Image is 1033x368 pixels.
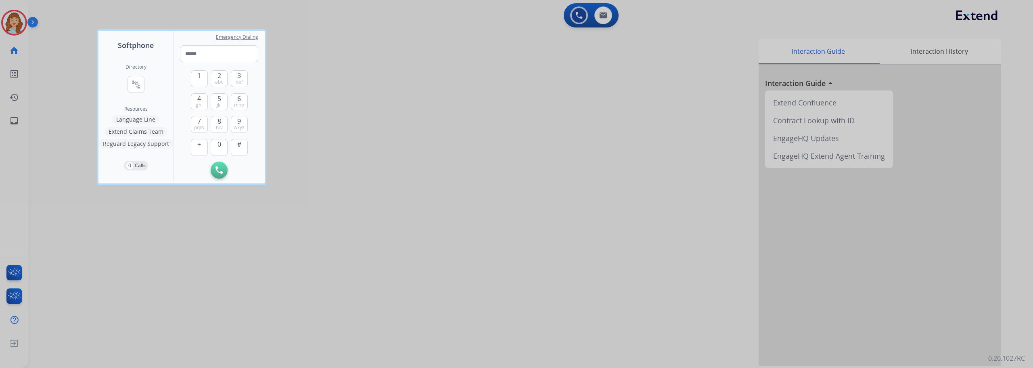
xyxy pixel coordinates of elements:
button: Language Line [112,115,159,124]
button: 8tuv [211,116,228,133]
button: 7pqrs [191,116,208,133]
span: Resources [124,106,148,112]
button: 5jkl [211,93,228,110]
button: 3def [231,70,248,87]
button: 4ghi [191,93,208,110]
mat-icon: connect_without_contact [131,80,141,89]
span: 8 [217,116,221,126]
span: 5 [217,94,221,103]
span: 9 [237,116,241,126]
span: Emergency Dialing [216,34,258,40]
button: 6mno [231,93,248,110]
span: mno [234,102,244,108]
span: tuv [216,124,223,131]
span: + [197,139,201,149]
h2: Directory [125,64,146,70]
span: def [236,79,243,85]
span: 7 [197,116,201,126]
span: 2 [217,71,221,80]
button: + [191,139,208,156]
span: 0 [217,139,221,149]
button: 9wxyz [231,116,248,133]
button: Reguard Legacy Support [99,139,173,149]
button: # [231,139,248,156]
span: 4 [197,94,201,103]
span: 6 [237,94,241,103]
img: call-button [215,166,223,174]
span: 1 [197,71,201,80]
button: Extend Claims Team [105,127,167,137]
button: 0Calls [124,161,148,170]
p: 0.20.1027RC [988,353,1025,363]
span: wxyz [234,124,245,131]
span: ghi [196,102,203,108]
button: 2abc [211,70,228,87]
p: 0 [126,162,133,169]
span: Softphone [118,40,154,51]
span: 3 [237,71,241,80]
button: 0 [211,139,228,156]
span: pqrs [194,124,204,131]
span: jkl [217,102,222,108]
button: 1 [191,70,208,87]
span: abc [215,79,223,85]
p: Calls [135,162,146,169]
span: # [237,139,241,149]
